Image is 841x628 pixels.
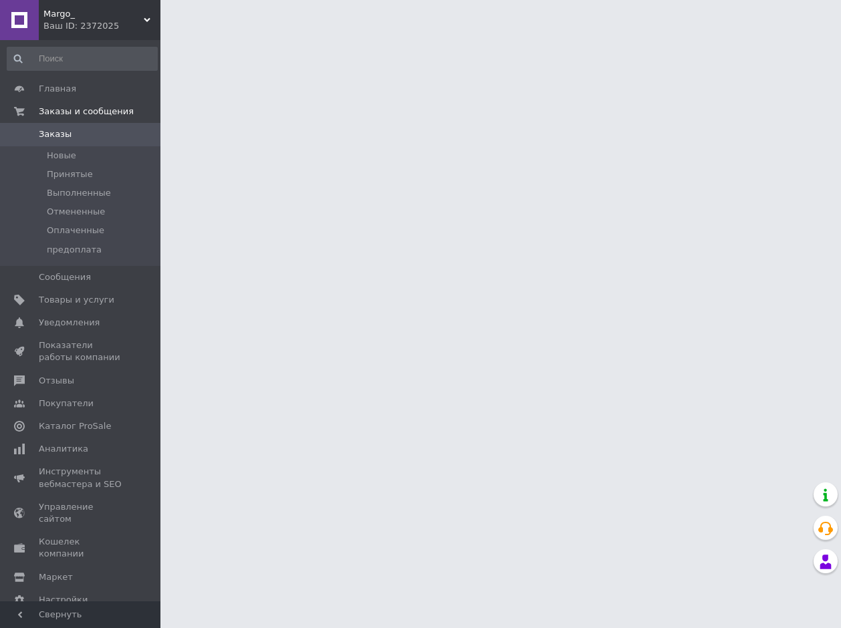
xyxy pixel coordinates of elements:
[39,501,124,525] span: Управление сайтом
[39,375,74,387] span: Отзывы
[47,206,105,218] span: Отмененные
[39,466,124,490] span: Инструменты вебмастера и SEO
[47,187,111,199] span: Выполненные
[39,317,100,329] span: Уведомления
[39,294,114,306] span: Товары и услуги
[39,420,111,432] span: Каталог ProSale
[39,106,134,118] span: Заказы и сообщения
[39,339,124,363] span: Показатели работы компании
[39,271,91,283] span: Сообщения
[47,244,102,256] span: предоплата
[39,398,94,410] span: Покупатели
[47,168,93,180] span: Принятые
[39,594,88,606] span: Настройки
[39,83,76,95] span: Главная
[39,536,124,560] span: Кошелек компании
[39,128,72,140] span: Заказы
[7,47,158,71] input: Поиск
[39,443,88,455] span: Аналитика
[43,8,144,20] span: Margo_
[47,150,76,162] span: Новые
[43,20,160,32] div: Ваш ID: 2372025
[47,224,104,237] span: Оплаченные
[39,571,73,583] span: Маркет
